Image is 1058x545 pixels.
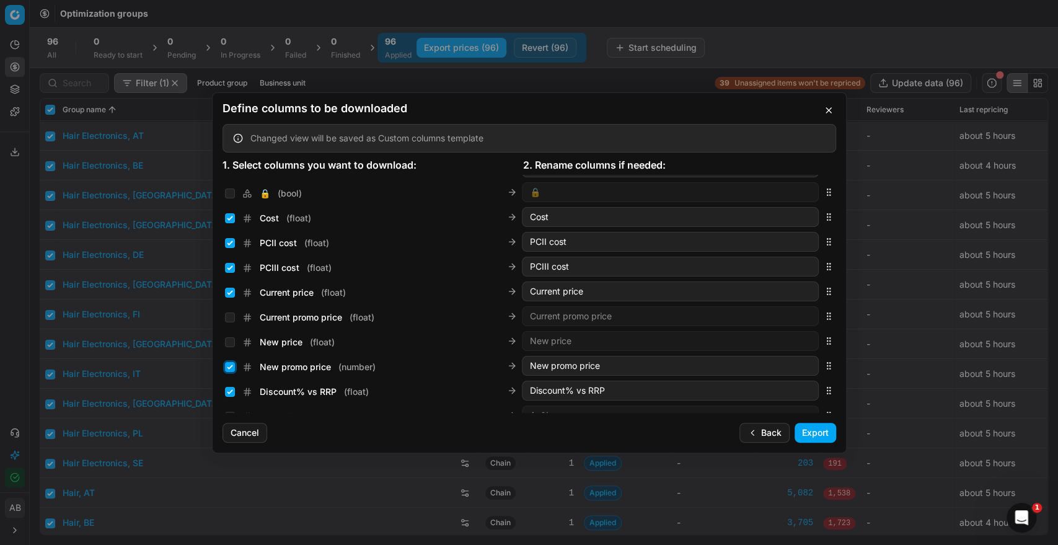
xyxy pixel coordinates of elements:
[304,237,329,249] span: ( float )
[260,212,279,224] span: Cost
[260,162,276,175] span: RRP
[278,187,302,200] span: ( bool )
[260,237,297,249] span: PCII cost
[1007,503,1036,533] iframe: Intercom live chat
[260,311,342,324] span: Current promo price
[307,262,332,274] span: ( float )
[284,162,309,175] span: ( float )
[795,423,836,443] button: Export
[250,132,826,144] div: Changed view will be saved as Custom columns template
[739,423,790,443] button: Back
[523,157,824,172] div: 2. Rename columns if needed:
[344,386,369,398] span: ( float )
[260,286,314,299] span: Current price
[310,336,335,348] span: ( float )
[321,286,346,299] span: ( float )
[260,187,270,200] span: 🔒
[1032,503,1042,513] span: 1
[223,103,836,114] h2: Define columns to be downloaded
[260,386,337,398] span: Discount% vs RRP
[260,336,302,348] span: New price
[260,410,280,423] span: Δ, %
[223,423,267,443] button: Cancel
[260,262,299,274] span: PCIII cost
[260,361,331,373] span: New promo price
[338,361,376,373] span: ( number )
[287,410,312,423] span: ( float )
[223,157,523,172] div: 1. Select columns you want to download:
[350,311,374,324] span: ( float )
[286,212,311,224] span: ( float )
